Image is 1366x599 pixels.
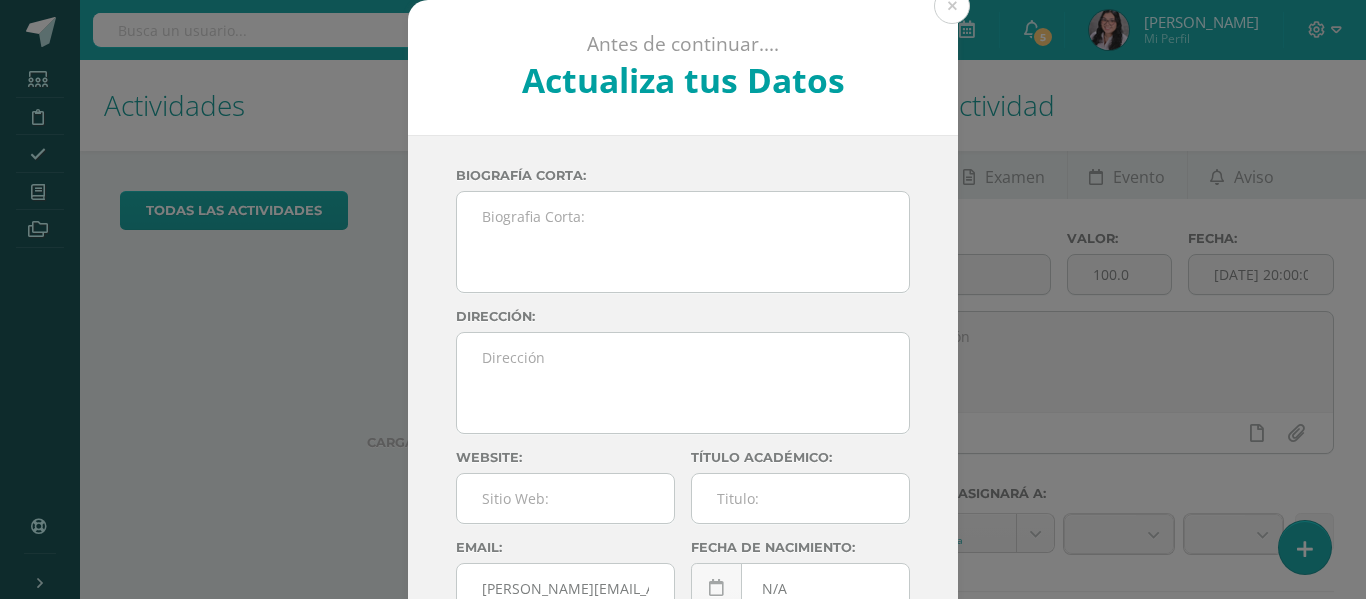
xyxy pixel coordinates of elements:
[462,57,905,103] h2: Actualiza tus Datos
[456,168,910,183] label: Biografía corta:
[456,309,910,324] label: Dirección:
[456,540,675,555] label: Email:
[462,32,905,57] p: Antes de continuar....
[691,450,910,465] label: Título académico:
[692,474,909,523] input: Titulo:
[456,450,675,465] label: Website:
[691,540,910,555] label: Fecha de nacimiento:
[457,474,674,523] input: Sitio Web:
